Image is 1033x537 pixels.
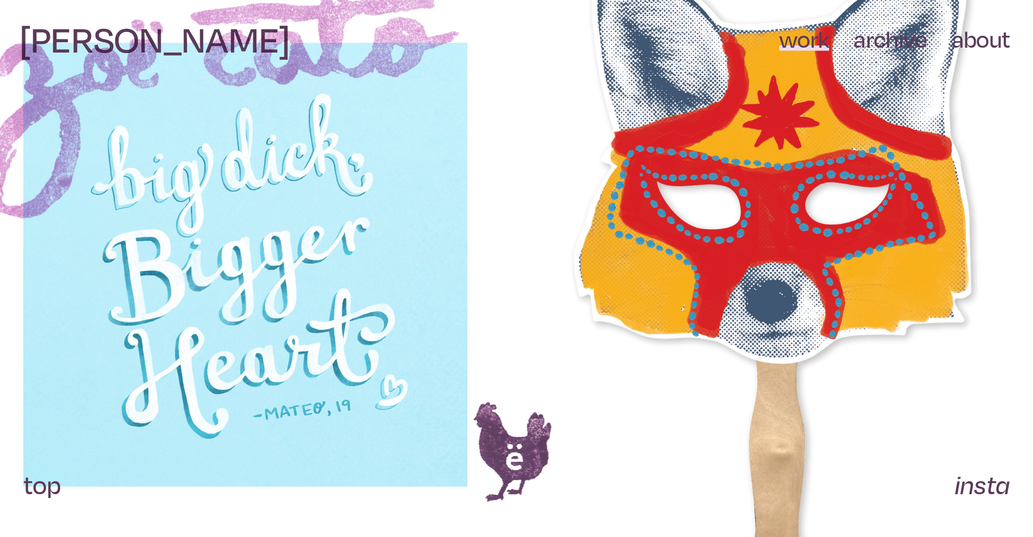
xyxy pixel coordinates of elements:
[854,25,927,56] a: archive
[23,469,61,503] a: top
[952,25,1010,56] a: about
[23,43,467,487] img: 05_tinderisms.jpg
[20,17,290,64] a: [PERSON_NAME]
[954,469,1010,503] a: insta
[779,25,829,56] a: work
